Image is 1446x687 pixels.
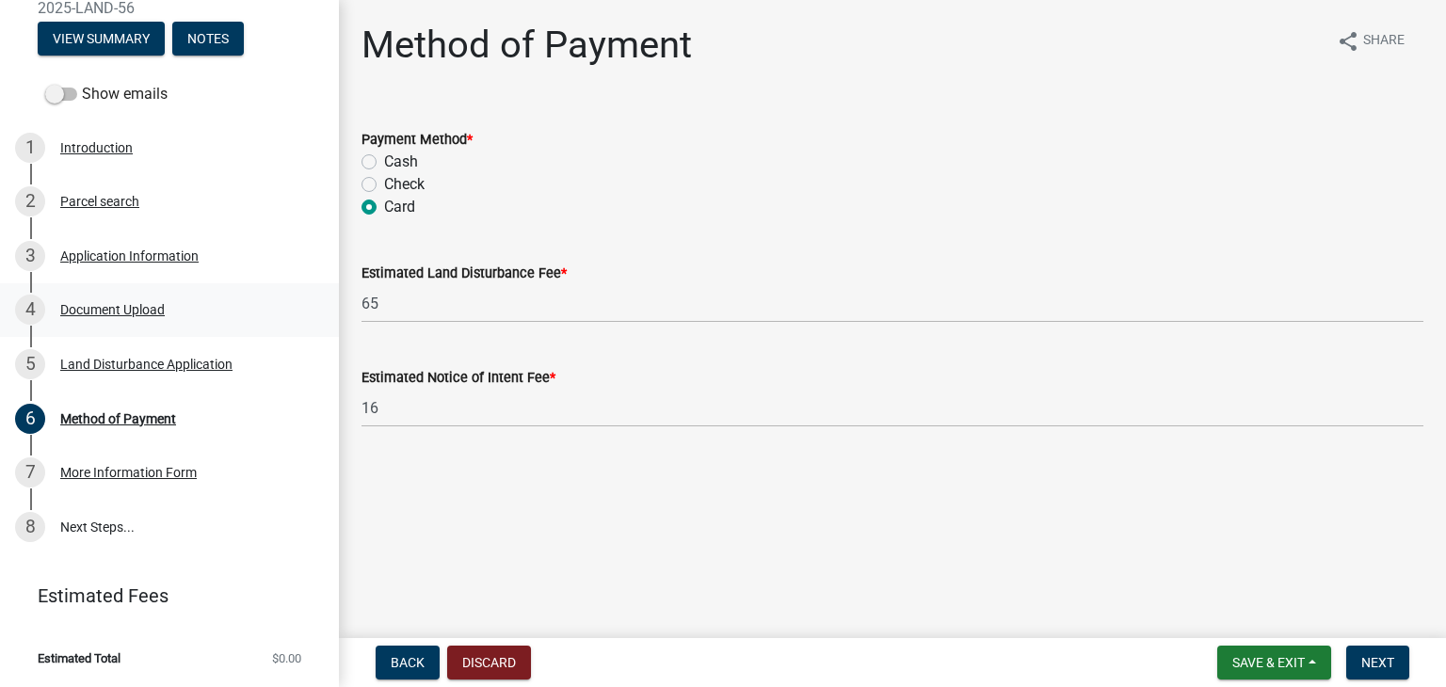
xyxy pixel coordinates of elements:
[361,134,473,147] label: Payment Method
[45,83,168,105] label: Show emails
[1346,646,1409,679] button: Next
[60,141,133,154] div: Introduction
[1361,655,1394,670] span: Next
[15,457,45,487] div: 7
[60,195,139,208] div: Parcel search
[361,23,692,68] h1: Method of Payment
[38,22,165,56] button: View Summary
[1232,655,1305,670] span: Save & Exit
[60,412,176,425] div: Method of Payment
[38,32,165,47] wm-modal-confirm: Summary
[1363,30,1405,53] span: Share
[60,249,199,263] div: Application Information
[15,241,45,271] div: 3
[15,295,45,325] div: 4
[361,267,567,280] label: Estimated Land Disturbance Fee
[60,466,197,479] div: More Information Form
[1217,646,1331,679] button: Save & Exit
[60,303,165,316] div: Document Upload
[15,349,45,379] div: 5
[15,512,45,542] div: 8
[1337,30,1359,53] i: share
[172,22,244,56] button: Notes
[172,32,244,47] wm-modal-confirm: Notes
[384,151,418,173] label: Cash
[1322,23,1420,59] button: shareShare
[384,173,425,196] label: Check
[60,358,233,371] div: Land Disturbance Application
[447,646,531,679] button: Discard
[15,186,45,216] div: 2
[38,652,120,664] span: Estimated Total
[376,646,440,679] button: Back
[391,655,425,670] span: Back
[15,577,309,615] a: Estimated Fees
[272,652,301,664] span: $0.00
[15,133,45,163] div: 1
[361,372,555,385] label: Estimated Notice of Intent Fee
[15,404,45,434] div: 6
[384,196,415,218] label: Card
